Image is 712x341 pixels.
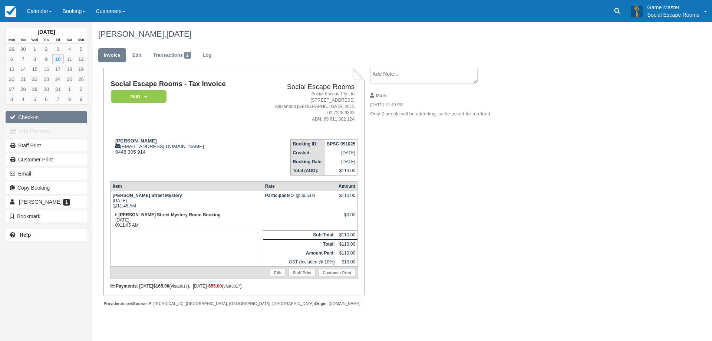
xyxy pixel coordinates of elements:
[339,212,355,223] div: $0.00
[270,269,286,276] a: Edit
[325,166,357,176] td: $110.00
[647,4,699,11] p: Game Master
[111,191,263,210] td: [DATE] 11:45 AM
[64,36,75,44] th: Sat
[631,5,643,17] img: A3
[111,210,263,230] td: [DATE] 11:45 AM
[75,74,87,84] a: 26
[6,54,17,64] a: 6
[6,74,17,84] a: 20
[63,199,70,206] span: 1
[29,64,40,74] a: 15
[255,83,355,91] h2: Social Escape Rooms
[40,54,52,64] a: 9
[111,90,167,103] em: Paid
[75,94,87,104] a: 9
[166,29,191,39] span: [DATE]
[17,64,29,74] a: 14
[6,140,87,151] a: Staff Print
[337,230,357,239] td: $110.00
[6,182,87,194] button: Copy Booking
[370,102,495,110] em: [DATE] 12:40 PM
[19,199,62,205] span: [PERSON_NAME]
[133,301,153,306] strong: Source IP:
[263,230,337,239] th: Sub-Total:
[29,84,40,94] a: 29
[339,193,355,204] div: $110.00
[52,54,64,64] a: 10
[6,168,87,180] button: Email
[263,258,337,267] td: GST (Included @ 10%)
[111,90,164,104] a: Paid
[98,30,621,39] h1: [PERSON_NAME],
[184,52,191,59] span: 2
[376,93,387,98] strong: Mark
[263,239,337,249] th: Total:
[113,193,182,198] strong: [PERSON_NAME] Street Mystery
[52,84,64,94] a: 31
[17,74,29,84] a: 21
[265,193,292,198] strong: Participants
[6,64,17,74] a: 13
[75,36,87,44] th: Sun
[40,36,52,44] th: Thu
[75,54,87,64] a: 12
[6,44,17,54] a: 29
[6,210,87,222] button: Bookmark
[17,84,29,94] a: 28
[291,157,325,166] th: Booking Date:
[111,283,357,289] div: : [DATE] (visa ), [DATE] (visa )
[52,74,64,84] a: 24
[52,36,64,44] th: Fri
[40,84,52,94] a: 30
[127,48,147,63] a: Edit
[40,64,52,74] a: 16
[111,80,252,88] h1: Social Escape Rooms - Tax Invoice
[40,74,52,84] a: 23
[29,44,40,54] a: 1
[291,139,325,148] th: Booking ID:
[325,157,357,166] td: [DATE]
[115,138,157,144] strong: [PERSON_NAME]
[325,148,357,157] td: [DATE]
[337,181,357,191] th: Amount
[103,301,121,306] strong: Provider:
[17,44,29,54] a: 30
[103,301,364,306] div: droplet [TECHNICAL_ID] ([GEOGRAPHIC_DATA], [GEOGRAPHIC_DATA], [GEOGRAPHIC_DATA]) : [DOMAIN_NAME]
[98,48,126,63] a: Invoice
[647,11,699,19] p: Social Escape Rooms
[111,283,137,289] strong: Payments
[263,249,337,258] th: Amount Paid:
[64,74,75,84] a: 25
[17,36,29,44] th: Tue
[231,284,240,288] small: 3017
[111,138,252,155] div: [EMAIL_ADDRESS][DOMAIN_NAME] 0448 305 914
[6,125,87,137] button: Add Payment
[29,74,40,84] a: 22
[52,94,64,104] a: 7
[148,48,197,63] a: Transactions2
[111,181,263,191] th: Item
[40,44,52,54] a: 2
[64,64,75,74] a: 18
[255,91,355,123] address: Social Escape Pty Ltd [STREET_ADDRESS] Alexandria [GEOGRAPHIC_DATA] 2015 02 7228 9363 ABN: 69 611...
[37,29,55,35] strong: [DATE]
[327,141,355,147] strong: BPSC-091025
[289,269,316,276] a: Staff Print
[179,284,188,288] small: 3017
[263,191,337,210] td: 2 @ $55.00
[20,232,31,238] b: Help
[17,54,29,64] a: 7
[291,166,325,176] th: Total (AUD):
[153,283,169,289] strong: $165.00
[370,111,495,118] p: Only 2 people will be attending, so he asked for a refund
[40,94,52,104] a: 6
[6,36,17,44] th: Mon
[319,269,355,276] a: Customer Print
[64,54,75,64] a: 11
[29,54,40,64] a: 8
[64,84,75,94] a: 1
[6,196,87,208] a: [PERSON_NAME] 1
[29,94,40,104] a: 5
[6,111,87,123] button: Check-in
